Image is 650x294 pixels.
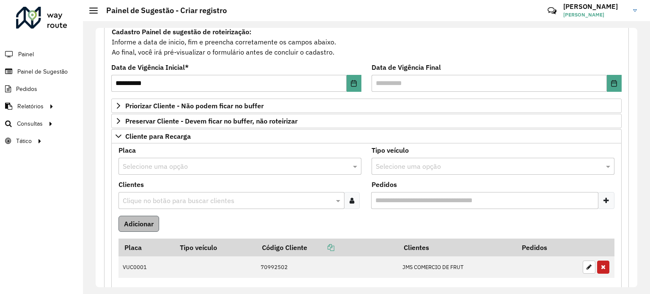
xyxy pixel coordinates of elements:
[118,239,174,256] th: Placa
[17,67,68,76] span: Painel de Sugestão
[111,62,189,72] label: Data de Vigência Inicial
[543,2,561,20] a: Contato Rápido
[347,75,361,92] button: Choose Date
[372,145,409,155] label: Tipo veículo
[17,102,44,111] span: Relatórios
[398,239,515,256] th: Clientes
[18,50,34,59] span: Painel
[111,114,622,128] a: Preservar Cliente - Devem ficar no buffer, não roteirizar
[118,216,159,232] button: Adicionar
[372,179,397,190] label: Pedidos
[174,239,256,256] th: Tipo veículo
[118,145,136,155] label: Placa
[398,256,515,278] td: JMS COMERCIO DE FRUT
[563,11,627,19] span: [PERSON_NAME]
[516,239,578,256] th: Pedidos
[256,256,398,278] td: 70992502
[563,3,627,11] h3: [PERSON_NAME]
[112,27,251,36] strong: Cadastro Painel de sugestão de roteirização:
[125,118,297,124] span: Preservar Cliente - Devem ficar no buffer, não roteirizar
[125,102,264,109] span: Priorizar Cliente - Não podem ficar no buffer
[111,99,622,113] a: Priorizar Cliente - Não podem ficar no buffer
[256,239,398,256] th: Código Cliente
[118,256,174,278] td: VUC0001
[372,62,441,72] label: Data de Vigência Final
[607,75,622,92] button: Choose Date
[98,6,227,15] h2: Painel de Sugestão - Criar registro
[118,179,144,190] label: Clientes
[111,26,622,58] div: Informe a data de inicio, fim e preencha corretamente os campos abaixo. Ao final, você irá pré-vi...
[125,133,191,140] span: Cliente para Recarga
[307,243,334,252] a: Copiar
[111,129,622,143] a: Cliente para Recarga
[16,85,37,93] span: Pedidos
[16,137,32,146] span: Tático
[17,119,43,128] span: Consultas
